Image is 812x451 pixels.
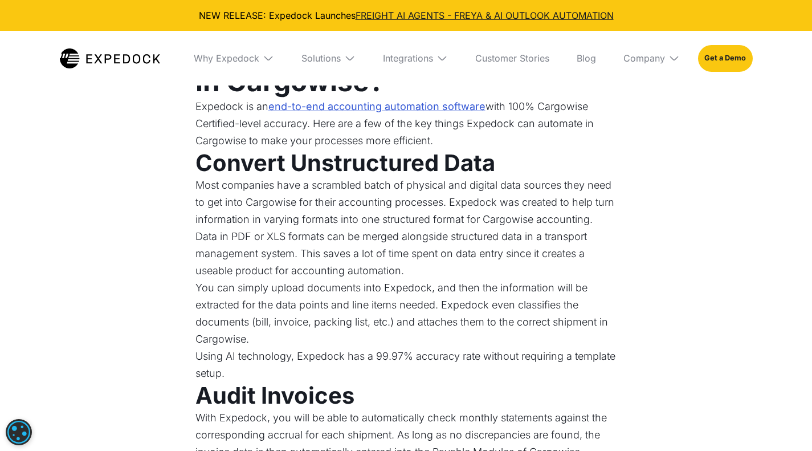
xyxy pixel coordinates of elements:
a: Blog [568,31,605,86]
div: Why Expedock [185,31,283,86]
div: NEW RELEASE: Expedock Launches [9,9,803,22]
div: Solutions [292,31,365,86]
p: Data in PDF or XLS formats can be merged alongside structured data in a transport management syst... [195,228,617,279]
strong: Audit Invoices [195,381,354,409]
a: FREIGHT AI AGENTS - FREYA & AI OUTLOOK AUTOMATION [356,10,614,21]
div: Integrations [374,31,457,86]
strong: Convert Unstructured Data [195,149,495,177]
a: Customer Stories [466,31,558,86]
div: Why Expedock [194,52,259,64]
a: end-to-end accounting automation software [268,98,485,115]
div: Solutions [301,52,341,64]
a: Get a Demo [698,45,752,71]
iframe: Chat Widget [755,396,812,451]
p: Using AI technology, Expedock has a 99.97% accuracy rate without requiring a template setup. [195,348,617,382]
div: Integrations [383,52,433,64]
p: Most companies have a scrambled batch of physical and digital data sources they need to get into ... [195,177,617,228]
div: Company [614,31,689,86]
p: You can simply upload documents into Expedock, and then the information will be extracted for the... [195,279,617,348]
div: Company [623,52,665,64]
p: Expedock is an with 100% Cargowise Certified-level accuracy. Here are a few of the key things Exp... [195,98,617,149]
